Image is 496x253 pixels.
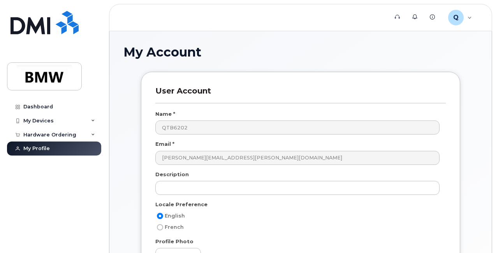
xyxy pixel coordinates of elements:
h1: My Account [123,45,478,59]
label: Profile Photo [155,238,193,245]
span: English [165,213,185,219]
input: English [157,213,163,219]
label: Description [155,171,189,178]
h3: User Account [155,86,446,103]
input: French [157,224,163,230]
label: Locale Preference [155,201,208,208]
label: Email * [155,140,174,148]
span: French [165,224,184,230]
label: Name * [155,110,175,118]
